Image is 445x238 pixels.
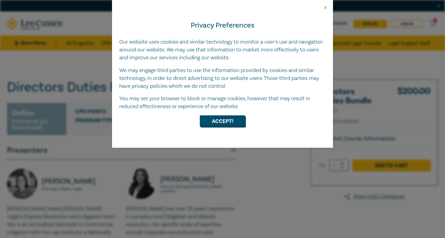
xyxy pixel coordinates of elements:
h4: Privacy Preferences [119,20,326,31]
p: We may engage third parties to use the information provided by cookies and similar technology, in... [119,67,326,90]
p: Our website uses cookies and similar technology to monitor a user’s use and navigation around our... [119,38,326,62]
p: You may set your browser to block or manage cookies, however that may result in reduced effective... [119,95,326,111]
button: Accept! [200,115,245,127]
button: Close [323,5,328,10]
